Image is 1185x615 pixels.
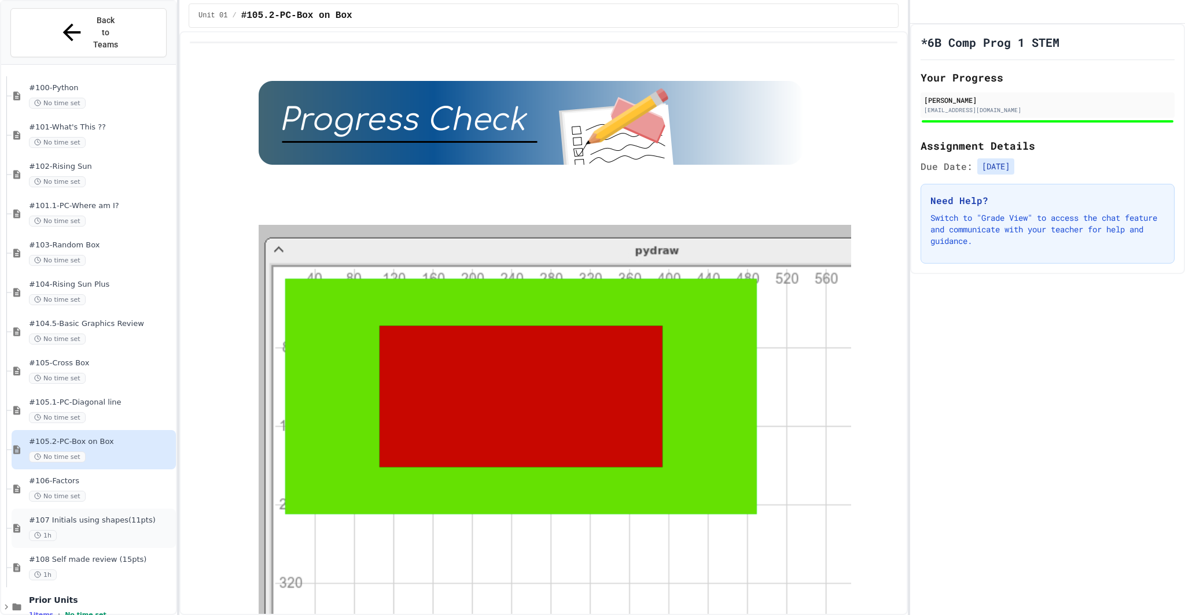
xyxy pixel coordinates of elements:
span: #102-Rising Sun [29,162,174,172]
span: No time set [29,491,86,502]
span: No time set [29,98,86,109]
span: #105.1-PC-Diagonal line [29,398,174,407]
span: #106-Factors [29,476,174,486]
div: [EMAIL_ADDRESS][DOMAIN_NAME] [924,106,1171,114]
span: #105.2-PC-Box on Box [29,437,174,447]
div: [PERSON_NAME] [924,95,1171,105]
span: No time set [29,216,86,227]
h1: *6B Comp Prog 1 STEM [921,34,1059,50]
span: No time set [29,373,86,384]
span: No time set [29,255,86,266]
span: #108 Self made review (15pts) [29,555,174,565]
span: Due Date: [921,160,973,173]
h3: Need Help? [930,194,1165,208]
span: Unit 01 [198,11,227,20]
span: [DATE] [977,158,1014,175]
span: #105-Cross Box [29,358,174,368]
span: No time set [29,176,86,187]
p: Switch to "Grade View" to access the chat feature and communicate with your teacher for help and ... [930,212,1165,247]
span: #105.2-PC-Box on Box [241,9,352,23]
span: 1h [29,569,57,580]
span: #104-Rising Sun Plus [29,280,174,290]
span: #103-Random Box [29,240,174,250]
span: No time set [29,334,86,344]
span: 1h [29,530,57,541]
h2: Assignment Details [921,138,1175,154]
span: Prior Units [29,595,174,605]
span: No time set [29,412,86,423]
span: / [232,11,236,20]
span: #107 Initials using shapes(11pts) [29,516,174,525]
span: Back to Teams [92,14,119,51]
span: No time set [29,294,86,305]
span: #101-What's This ?? [29,123,174,132]
span: #104.5-Basic Graphics Review [29,319,174,329]
span: No time set [29,451,86,462]
span: No time set [29,137,86,148]
span: #101.1-PC-Where am I? [29,201,174,211]
span: #100-Python [29,83,174,93]
button: Back to Teams [10,8,167,57]
h2: Your Progress [921,69,1175,86]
